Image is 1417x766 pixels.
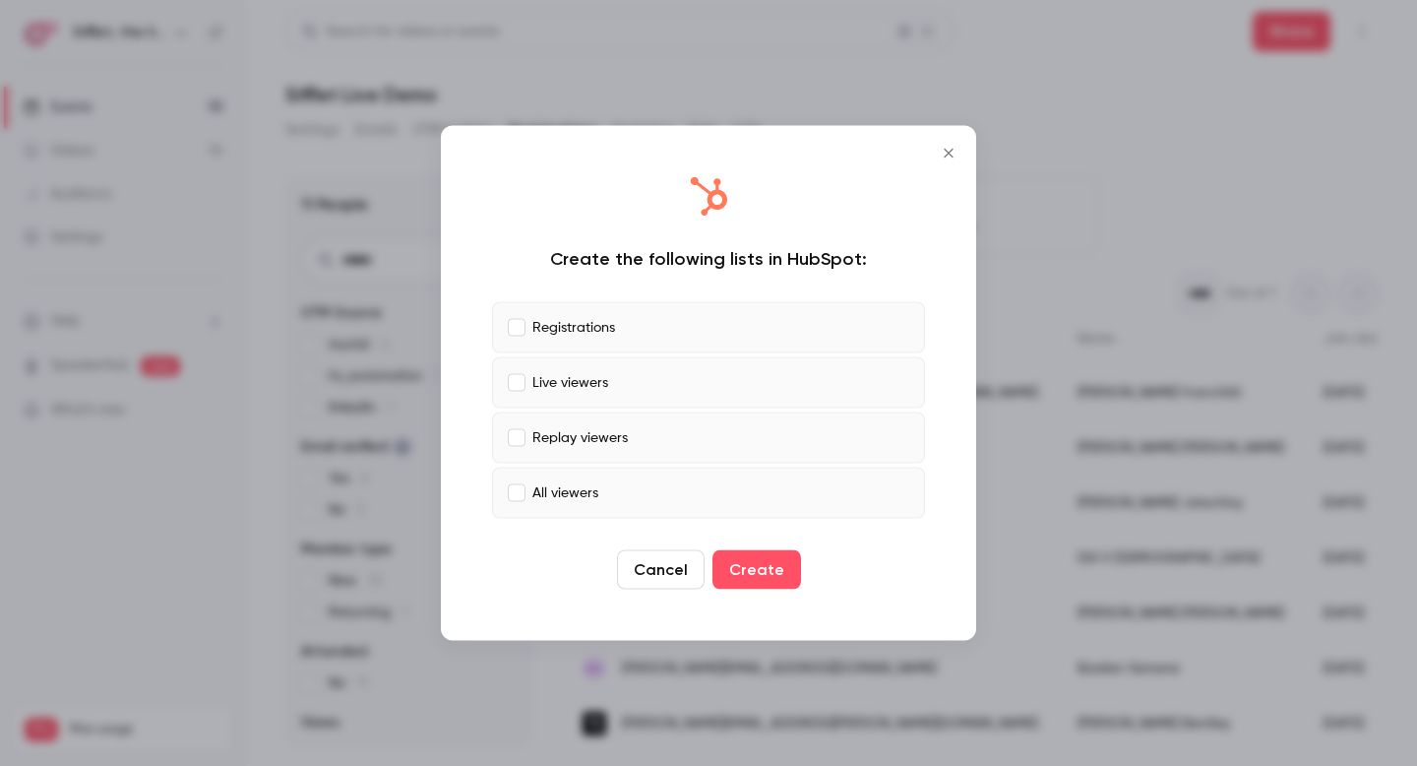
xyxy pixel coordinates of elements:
p: Live viewers [532,372,608,393]
p: Registrations [532,317,615,338]
p: All viewers [532,482,598,503]
button: Create [712,550,801,590]
button: Cancel [617,550,705,590]
div: Create the following lists in HubSpot: [492,247,925,271]
p: Replay viewers [532,427,628,448]
button: Close [929,134,968,173]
